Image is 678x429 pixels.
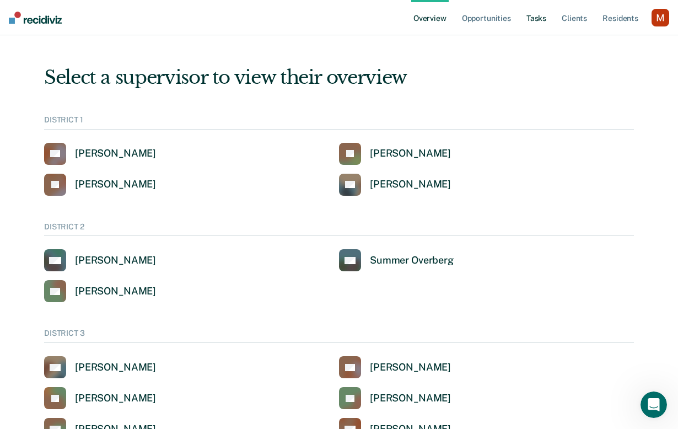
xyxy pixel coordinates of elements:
[44,329,634,343] div: DISTRICT 3
[370,392,451,405] div: [PERSON_NAME]
[370,147,451,160] div: [PERSON_NAME]
[44,356,156,378] a: [PERSON_NAME]
[641,392,667,418] iframe: Intercom live chat
[75,254,156,267] div: [PERSON_NAME]
[370,254,454,267] div: Summer Overberg
[44,249,156,271] a: [PERSON_NAME]
[44,115,634,130] div: DISTRICT 1
[75,178,156,191] div: [PERSON_NAME]
[44,222,634,237] div: DISTRICT 2
[44,387,156,409] a: [PERSON_NAME]
[75,361,156,374] div: [PERSON_NAME]
[339,356,451,378] a: [PERSON_NAME]
[339,249,454,271] a: Summer Overberg
[44,143,156,165] a: [PERSON_NAME]
[9,12,62,24] img: Recidiviz
[75,285,156,298] div: [PERSON_NAME]
[339,174,451,196] a: [PERSON_NAME]
[75,147,156,160] div: [PERSON_NAME]
[370,178,451,191] div: [PERSON_NAME]
[44,280,156,302] a: [PERSON_NAME]
[370,361,451,374] div: [PERSON_NAME]
[339,143,451,165] a: [PERSON_NAME]
[339,387,451,409] a: [PERSON_NAME]
[44,174,156,196] a: [PERSON_NAME]
[44,66,634,89] div: Select a supervisor to view their overview
[75,392,156,405] div: [PERSON_NAME]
